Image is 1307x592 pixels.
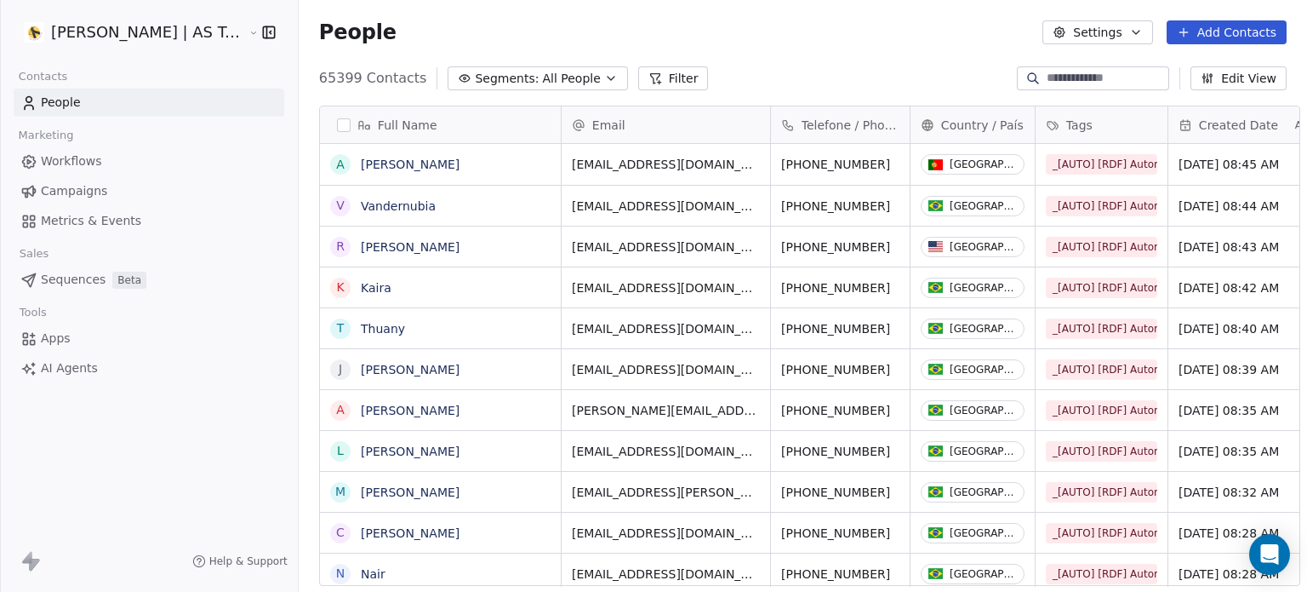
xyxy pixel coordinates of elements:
[361,404,459,417] a: [PERSON_NAME]
[336,238,345,256] div: R
[14,325,284,353] a: Apps
[572,361,760,378] span: [EMAIL_ADDRESS][DOMAIN_NAME]
[781,279,899,296] span: [PHONE_NUMBER]
[572,566,760,583] span: [EMAIL_ADDRESS][DOMAIN_NAME]
[781,443,899,460] span: [PHONE_NUMBER]
[572,239,760,256] span: [EMAIL_ADDRESS][DOMAIN_NAME]
[638,66,709,90] button: Filter
[337,319,345,337] div: T
[1046,319,1157,339] span: _[AUTO] [RDF] Automação RDF
[950,568,1017,580] div: [GEOGRAPHIC_DATA]
[950,445,1017,457] div: [GEOGRAPHIC_DATA]
[361,363,459,376] a: [PERSON_NAME]
[572,320,760,337] span: [EMAIL_ADDRESS][DOMAIN_NAME]
[41,271,106,289] span: Sequences
[20,18,236,47] button: [PERSON_NAME] | AS Treinamentos
[336,565,345,583] div: N
[361,199,436,213] a: Vandernubia
[781,156,899,173] span: [PHONE_NUMBER]
[1199,117,1278,134] span: Created Date
[361,445,459,458] a: [PERSON_NAME]
[14,177,284,205] a: Campaigns
[11,64,75,89] span: Contacts
[781,525,899,542] span: [PHONE_NUMBER]
[781,566,899,583] span: [PHONE_NUMBER]
[41,152,102,170] span: Workflows
[572,198,760,215] span: [EMAIL_ADDRESS][DOMAIN_NAME]
[1046,278,1157,298] span: _[AUTO] [RDF] Automação RDF
[1046,196,1157,216] span: _[AUTO] [RDF] Automação RDF
[910,106,1035,143] div: Country / País
[781,402,899,419] span: [PHONE_NUMBER]
[950,241,1017,253] div: [GEOGRAPHIC_DATA]
[11,123,81,148] span: Marketing
[781,320,899,337] span: [PHONE_NUMBER]
[24,22,44,43] img: Logo%202022%20quad.jpg
[336,524,345,542] div: C
[209,555,288,568] span: Help & Support
[572,443,760,460] span: [EMAIL_ADDRESS][DOMAIN_NAME]
[320,106,561,143] div: Full Name
[361,526,459,540] a: [PERSON_NAME]
[361,281,391,295] a: Kaira
[41,182,107,200] span: Campaigns
[336,401,345,419] div: A
[361,567,385,581] a: Nair
[1046,482,1157,503] span: _[AUTO] [RDF] Automação RDF
[14,89,284,117] a: People
[336,279,344,296] div: K
[572,279,760,296] span: [EMAIL_ADDRESS][DOMAIN_NAME]
[1046,564,1157,584] span: _[AUTO] [RDF] Automação RDF
[378,117,437,134] span: Full Name
[361,322,405,336] a: Thuany
[192,555,288,568] a: Help & Support
[51,21,244,43] span: [PERSON_NAME] | AS Treinamentos
[336,156,345,174] div: A
[41,359,98,377] span: AI Agents
[572,484,760,501] span: [EMAIL_ADDRESS][PERSON_NAME][DOMAIN_NAME]
[41,94,81,112] span: People
[950,158,1017,170] div: [GEOGRAPHIC_DATA]
[1046,359,1157,380] span: _[AUTO] [RDF] Automação RDF
[950,364,1017,376] div: [GEOGRAPHIC_DATA]
[1046,441,1157,462] span: _[AUTO] [RDF] Automação RDF
[950,282,1017,294] div: [GEOGRAPHIC_DATA]
[41,330,71,348] span: Apps
[1046,400,1157,421] span: _[AUTO] [RDF] Automação RDF
[572,402,760,419] span: [PERSON_NAME][EMAIL_ADDRESS][PERSON_NAME][DOMAIN_NAME]
[475,70,539,88] span: Segments:
[1046,523,1157,543] span: _[AUTO] [RDF] Automação RDF
[12,241,56,267] span: Sales
[781,361,899,378] span: [PHONE_NUMBER]
[950,200,1017,212] div: [GEOGRAPHIC_DATA]
[14,147,284,175] a: Workflows
[1190,66,1287,90] button: Edit View
[339,360,342,378] div: J
[592,117,625,134] span: Email
[802,117,899,134] span: Telefone / Phone
[336,197,345,215] div: V
[562,106,770,143] div: Email
[112,272,146,289] span: Beta
[41,212,141,230] span: Metrics & Events
[950,527,1017,539] div: [GEOGRAPHIC_DATA]
[781,198,899,215] span: [PHONE_NUMBER]
[1249,534,1290,575] div: Open Intercom Messenger
[1046,237,1157,257] span: _[AUTO] [RDF] Automação RDF
[337,442,344,460] div: L
[361,486,459,499] a: [PERSON_NAME]
[950,405,1017,417] div: [GEOGRAPHIC_DATA]
[572,156,760,173] span: [EMAIL_ADDRESS][DOMAIN_NAME]
[572,525,760,542] span: [EMAIL_ADDRESS][DOMAIN_NAME]
[14,354,284,382] a: AI Agents
[542,70,600,88] span: All People
[950,323,1017,335] div: [GEOGRAPHIC_DATA]
[319,20,397,45] span: People
[12,300,54,325] span: Tools
[941,117,1024,134] span: Country / País
[320,144,562,587] div: grid
[950,486,1017,498] div: [GEOGRAPHIC_DATA]
[14,207,284,235] a: Metrics & Events
[1167,20,1287,44] button: Add Contacts
[335,483,345,501] div: M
